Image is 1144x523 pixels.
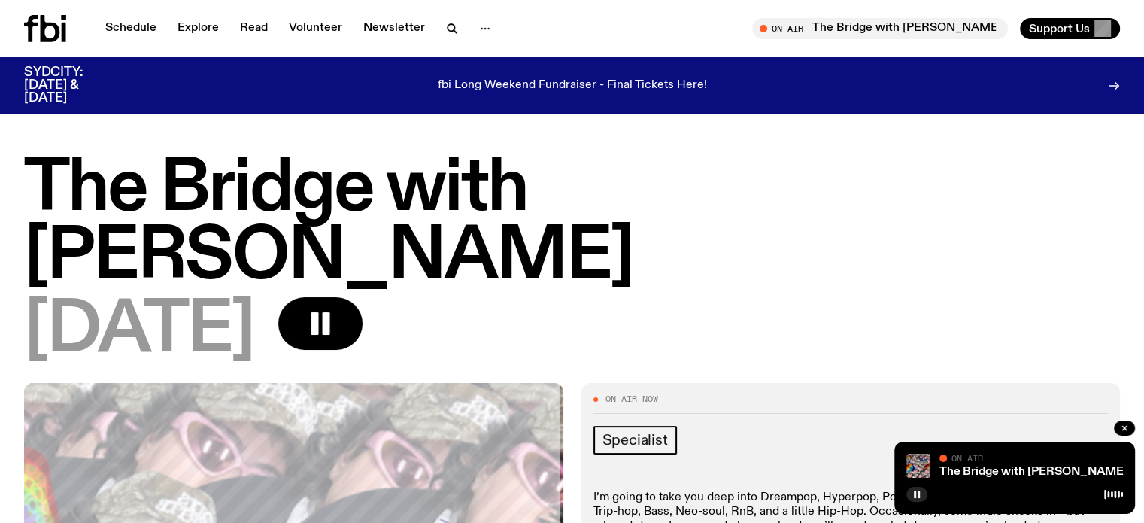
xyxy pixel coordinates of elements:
button: Support Us [1020,18,1120,39]
a: Specialist [593,426,677,455]
p: fbi Long Weekend Fundraiser - Final Tickets Here! [438,79,707,93]
span: Support Us [1029,22,1090,35]
a: Schedule [96,18,165,39]
span: On Air [951,453,983,463]
a: Read [231,18,277,39]
a: The Bridge with [PERSON_NAME] [939,466,1127,478]
button: On AirThe Bridge with [PERSON_NAME] [752,18,1008,39]
h1: The Bridge with [PERSON_NAME] [24,156,1120,291]
span: On Air Now [605,395,658,403]
a: Newsletter [354,18,434,39]
span: [DATE] [24,297,254,365]
h3: SYDCITY: [DATE] & [DATE] [24,66,120,105]
span: Specialist [602,432,668,449]
a: Volunteer [280,18,351,39]
a: Explore [168,18,228,39]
